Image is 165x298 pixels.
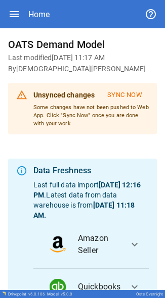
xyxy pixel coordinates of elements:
[33,91,95,99] b: Unsynced changes
[8,53,157,64] h6: Last modified [DATE] 11:17 AM
[33,165,149,177] div: Data Freshness
[78,281,121,293] span: Quickbooks
[33,180,149,220] p: Last full data import . Latest data from data warehouse is from
[28,10,50,19] div: Home
[8,36,157,53] h6: OATS Demand Model
[101,87,149,104] button: Sync Now
[61,292,72,296] span: v 5.0.0
[47,292,72,296] div: Model
[8,64,157,75] h6: By [DEMOGRAPHIC_DATA][PERSON_NAME]
[129,281,141,293] span: expand_more
[50,236,66,253] img: data_logo
[33,220,149,269] button: data_logoAmazon Seller
[33,181,141,199] b: [DATE] 12:16 PM
[28,292,45,296] span: v 6.0.106
[8,292,45,296] div: Drivepoint
[50,279,66,295] img: data_logo
[33,201,135,219] b: [DATE] 11:18 AM .
[2,291,6,295] img: Drivepoint
[33,104,149,127] p: Some changes have not been pushed to Web App. Click "Sync Now" once you are done with your work
[129,238,141,251] span: expand_more
[136,292,163,296] div: Oats Overnight
[78,232,120,257] span: Amazon Seller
